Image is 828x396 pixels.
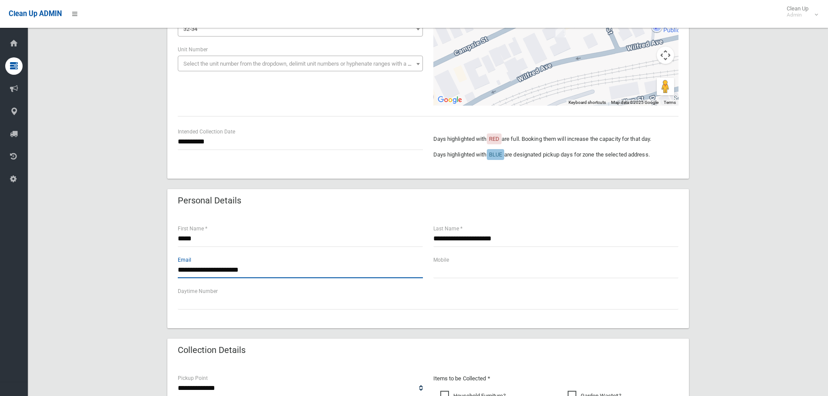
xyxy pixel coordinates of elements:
[180,23,421,35] span: 32-34
[782,5,817,18] span: Clean Up
[657,78,674,95] button: Drag Pegman onto the map to open Street View
[787,12,808,18] small: Admin
[436,94,464,106] img: Google
[9,10,62,18] span: Clean Up ADMIN
[569,100,606,106] button: Keyboard shortcuts
[433,373,678,384] p: Items to be Collected *
[489,136,499,142] span: RED
[489,151,502,158] span: BLUE
[183,26,197,32] span: 32-34
[183,60,426,67] span: Select the unit number from the dropdown, delimit unit numbers or hyphenate ranges with a comma
[611,100,658,105] span: Map data ©2025 Google
[436,94,464,106] a: Open this area in Google Maps (opens a new window)
[657,47,674,64] button: Map camera controls
[552,19,569,41] div: 32-34 Campsie Street, CAMPSIE NSW 2194
[664,100,676,105] a: Terms (opens in new tab)
[433,150,678,160] p: Days highlighted with are designated pickup days for zone the selected address.
[167,342,256,359] header: Collection Details
[433,134,678,144] p: Days highlighted with are full. Booking them will increase the capacity for that day.
[167,192,252,209] header: Personal Details
[178,21,423,37] span: 32-34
